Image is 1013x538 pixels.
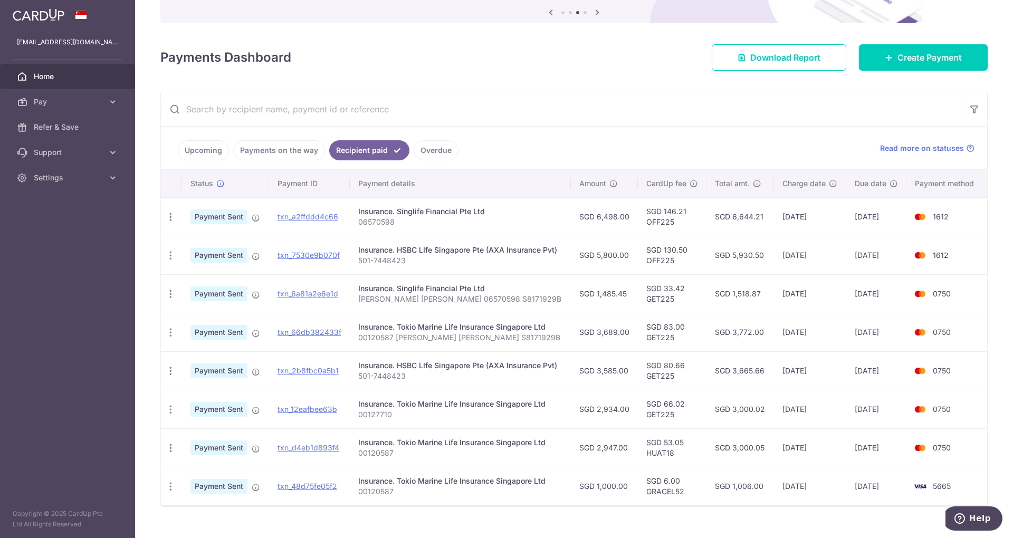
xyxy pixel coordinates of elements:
td: SGD 2,934.00 [571,390,638,428]
div: Insurance. Tokio Marine Life Insurance Singapore Ltd [358,437,562,448]
td: SGD 1,000.00 [571,467,638,505]
img: CardUp [13,8,64,21]
img: Bank Card [910,441,931,454]
td: SGD 3,585.00 [571,351,638,390]
td: [DATE] [846,467,907,505]
span: 5665 [933,482,951,491]
span: Settings [34,172,103,183]
a: Create Payment [859,44,988,71]
span: Pay [34,97,103,107]
span: Support [34,147,103,158]
p: [EMAIL_ADDRESS][DOMAIN_NAME] [17,37,118,47]
img: Bank Card [910,480,931,493]
td: SGD 146.21 OFF225 [638,197,706,236]
td: SGD 3,000.02 [706,390,774,428]
img: Bank Card [910,403,931,416]
td: SGD 3,665.66 [706,351,774,390]
td: SGD 33.42 GET225 [638,274,706,313]
a: txn_2b8fbc0a5b1 [278,366,339,375]
td: SGD 1,518.87 [706,274,774,313]
img: Bank Card [910,364,931,377]
span: CardUp fee [646,178,686,189]
td: SGD 3,689.00 [571,313,638,351]
td: [DATE] [774,428,846,467]
td: SGD 5,930.50 [706,236,774,274]
span: Status [190,178,213,189]
a: Download Report [712,44,846,71]
a: txn_7530e9b070f [278,251,340,260]
input: Search by recipient name, payment id or reference [161,92,962,126]
td: [DATE] [846,197,907,236]
td: SGD 1,485.45 [571,274,638,313]
th: Payment method [906,170,987,197]
span: Read more on statuses [880,143,964,153]
td: [DATE] [774,274,846,313]
span: Payment Sent [190,248,247,263]
span: 0750 [933,328,951,337]
td: SGD 130.50 OFF225 [638,236,706,274]
span: 0750 [933,405,951,414]
span: Payment Sent [190,325,247,340]
iframe: Opens a widget where you can find more information [945,506,1002,533]
span: Total amt. [715,178,750,189]
span: 1612 [933,212,949,221]
p: 00120587 [PERSON_NAME] [PERSON_NAME] S8171929B [358,332,562,343]
div: Insurance. HSBC LIfe Singapore Pte (AXA Insurance Pvt) [358,360,562,371]
td: [DATE] [846,236,907,274]
th: Payment details [350,170,571,197]
a: Read more on statuses [880,143,974,153]
td: [DATE] [846,274,907,313]
p: 06570598 [358,217,562,227]
span: Payment Sent [190,363,247,378]
a: Payments on the way [233,140,325,160]
span: 0750 [933,366,951,375]
a: txn_48d75fe05f2 [278,482,337,491]
td: SGD 6,644.21 [706,197,774,236]
span: Due date [855,178,886,189]
a: txn_12eafbee63b [278,405,337,414]
td: [DATE] [774,467,846,505]
td: SGD 6,498.00 [571,197,638,236]
span: Amount [579,178,606,189]
span: Payment Sent [190,479,247,494]
td: [DATE] [774,236,846,274]
td: [DATE] [774,313,846,351]
td: [DATE] [846,428,907,467]
img: Bank Card [910,249,931,262]
span: Payment Sent [190,440,247,455]
td: [DATE] [774,390,846,428]
span: Payment Sent [190,209,247,224]
a: Upcoming [178,140,229,160]
p: 00120587 [358,486,562,497]
td: [DATE] [846,390,907,428]
td: [DATE] [774,351,846,390]
img: Bank Card [910,326,931,339]
td: SGD 6.00 GRACEL52 [638,467,706,505]
td: SGD 3,772.00 [706,313,774,351]
span: Charge date [782,178,826,189]
a: Recipient paid [329,140,409,160]
h4: Payments Dashboard [160,48,291,67]
div: Insurance. Tokio Marine Life Insurance Singapore Ltd [358,399,562,409]
td: SGD 83.00 GET225 [638,313,706,351]
div: Insurance. Singlife Financial Pte Ltd [358,206,562,217]
img: Bank Card [910,210,931,223]
a: txn_d4eb1d893f4 [278,443,339,452]
td: SGD 53.05 HUAT18 [638,428,706,467]
div: Insurance. Singlife Financial Pte Ltd [358,283,562,294]
td: SGD 66.02 GET225 [638,390,706,428]
span: 1612 [933,251,949,260]
p: [PERSON_NAME] [PERSON_NAME] 06570598 S8171929B [358,294,562,304]
div: Insurance. Tokio Marine Life Insurance Singapore Ltd [358,476,562,486]
td: [DATE] [846,351,907,390]
p: 00120587 [358,448,562,458]
p: 501-7448423 [358,371,562,381]
span: Download Report [750,51,820,64]
p: 501-7448423 [358,255,562,266]
span: Home [34,71,103,82]
th: Payment ID [269,170,350,197]
p: 00127710 [358,409,562,420]
img: Bank Card [910,287,931,300]
a: txn_6a81a2e6e1d [278,289,338,298]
